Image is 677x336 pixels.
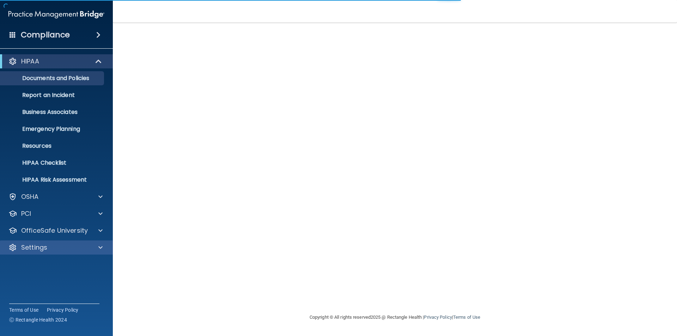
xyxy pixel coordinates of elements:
[9,306,38,313] a: Terms of Use
[5,109,101,116] p: Business Associates
[8,243,103,252] a: Settings
[5,142,101,149] p: Resources
[21,30,70,40] h4: Compliance
[21,57,39,66] p: HIPAA
[21,193,39,201] p: OSHA
[21,243,47,252] p: Settings
[453,314,480,320] a: Terms of Use
[9,316,67,323] span: Ⓒ Rectangle Health 2024
[8,57,102,66] a: HIPAA
[8,193,103,201] a: OSHA
[5,75,101,82] p: Documents and Policies
[8,7,104,22] img: PMB logo
[5,176,101,183] p: HIPAA Risk Assessment
[21,209,31,218] p: PCI
[5,159,101,166] p: HIPAA Checklist
[21,226,88,235] p: OfficeSafe University
[424,314,452,320] a: Privacy Policy
[266,306,524,329] div: Copyright © All rights reserved 2025 @ Rectangle Health | |
[5,92,101,99] p: Report an Incident
[8,209,103,218] a: PCI
[47,306,79,313] a: Privacy Policy
[8,226,103,235] a: OfficeSafe University
[555,286,669,314] iframe: Drift Widget Chat Controller
[5,126,101,133] p: Emergency Planning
